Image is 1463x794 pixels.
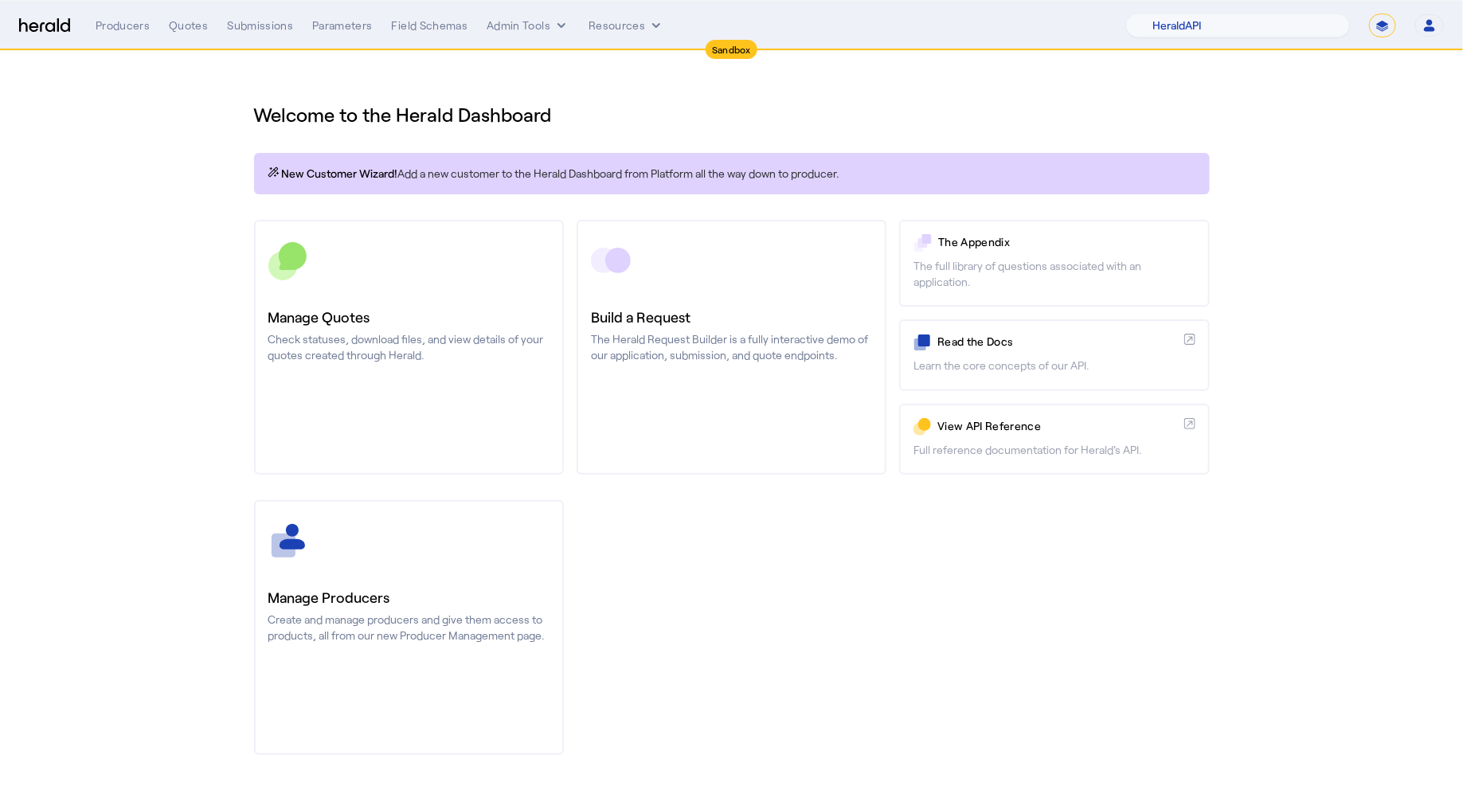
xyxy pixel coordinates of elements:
a: The AppendixThe full library of questions associated with an application. [899,220,1209,307]
h3: Build a Request [591,306,872,328]
div: Producers [96,18,150,33]
p: Create and manage producers and give them access to products, all from our new Producer Managemen... [268,612,550,643]
p: View API Reference [937,418,1177,434]
button: internal dropdown menu [487,18,569,33]
div: Submissions [227,18,293,33]
p: Read the Docs [937,334,1177,350]
p: The Appendix [938,234,1195,250]
h3: Manage Producers [268,586,550,608]
span: New Customer Wizard! [282,166,398,182]
a: Read the DocsLearn the core concepts of our API. [899,319,1209,390]
div: Sandbox [706,40,757,59]
p: Learn the core concepts of our API. [913,358,1195,374]
a: Manage ProducersCreate and manage producers and give them access to products, all from our new Pr... [254,500,564,755]
p: Full reference documentation for Herald's API. [913,442,1195,458]
img: Herald Logo [19,18,70,33]
div: Quotes [169,18,208,33]
a: Build a RequestThe Herald Request Builder is a fully interactive demo of our application, submiss... [577,220,886,475]
button: Resources dropdown menu [589,18,664,33]
p: The Herald Request Builder is a fully interactive demo of our application, submission, and quote ... [591,331,872,363]
h1: Welcome to the Herald Dashboard [254,102,1210,127]
a: Manage QuotesCheck statuses, download files, and view details of your quotes created through Herald. [254,220,564,475]
p: Check statuses, download files, and view details of your quotes created through Herald. [268,331,550,363]
h3: Manage Quotes [268,306,550,328]
a: View API ReferenceFull reference documentation for Herald's API. [899,404,1209,475]
p: The full library of questions associated with an application. [913,258,1195,290]
div: Parameters [312,18,373,33]
p: Add a new customer to the Herald Dashboard from Platform all the way down to producer. [267,166,1197,182]
div: Field Schemas [392,18,468,33]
